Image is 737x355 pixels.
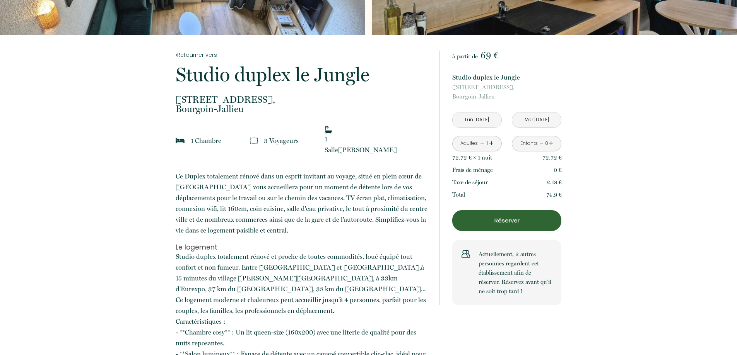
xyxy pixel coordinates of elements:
[547,178,562,187] p: 2.18 €
[296,137,299,144] span: s
[452,165,493,175] p: Frais de ménage
[176,65,429,84] p: Studio duplex le Jungle
[480,138,484,149] a: -
[554,165,562,175] p: 0 €
[452,153,492,162] p: 72.72 € × 1 nuit
[479,250,552,296] p: Actuellement, 2 autres personnes regardent cet établissement afin de réserver. Réservez avant qu’...
[545,140,549,147] div: 0
[540,138,544,149] a: -
[452,210,561,231] button: Réserver
[176,172,427,234] span: Ce Duplex totalement rénové dans un esprit invitant au voyage, situé en plein cœur de [GEOGRAPHIC...
[453,112,501,127] input: Arrivée
[542,153,562,162] p: 72.72 €
[452,190,465,199] p: Total
[452,72,561,83] p: Studio duplex le Jungle
[250,137,258,144] img: guests
[176,243,429,251] h2: Le logement
[549,138,553,149] a: +
[452,53,478,60] span: à partir de
[176,95,429,104] span: [STREET_ADDRESS],
[452,83,561,92] span: [STREET_ADDRESS],
[481,50,498,61] span: 69 €
[489,138,494,149] a: +
[452,83,561,101] p: Bourgoin-Jallieu
[176,51,429,59] a: Retourner vers
[460,140,478,147] div: Adultes
[264,135,299,146] p: 3 Voyageur
[452,178,488,187] p: Taxe de séjour
[455,216,559,225] p: Réserver
[485,140,489,147] div: 1
[546,190,562,199] p: 74.9 €
[512,112,561,127] input: Départ
[191,135,221,146] p: 1 Chambre
[325,134,399,155] p: 1 Salle [PERSON_NAME]
[176,95,429,114] p: Bourgoin-Jallieu
[462,250,470,258] img: users
[520,140,538,147] div: Enfants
